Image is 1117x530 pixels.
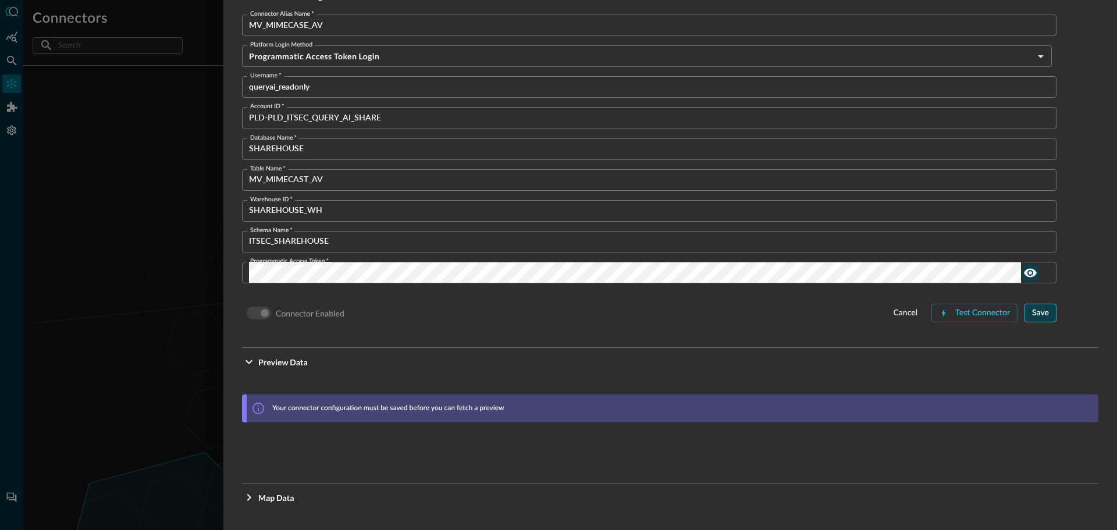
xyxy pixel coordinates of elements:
svg: Expand More [242,490,256,504]
button: Map Data [242,483,1098,511]
p: Connector Enabled [276,307,344,319]
div: Connector Configuration [242,376,1098,483]
p: Your connector configuration must be saved before you can fetch a preview [272,403,504,414]
label: Platform Login Method [250,40,312,49]
div: Test Connector [955,306,1010,321]
h5: Programmatic Access Token Login [249,51,1033,62]
p: Map Data [258,492,294,504]
label: Programmatic Access Token [250,257,329,266]
label: Database Name [250,133,297,143]
svg: Expand More [242,355,256,369]
label: Schema Name [250,226,293,235]
button: Save [1024,304,1056,322]
button: show password [1021,264,1040,282]
p: Preview Data [258,356,308,368]
div: Connector Configuration [242,10,1098,347]
label: Warehouse ID [250,195,293,204]
label: Account ID [250,102,284,111]
div: Save [1032,306,1049,321]
label: Table Name [250,164,286,173]
label: Username [250,71,281,80]
div: cancel [893,306,917,321]
button: cancel [886,304,924,322]
button: Preview Data [242,348,1098,376]
button: Test Connector [931,304,1018,322]
label: Connector Alias Name [250,9,314,19]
